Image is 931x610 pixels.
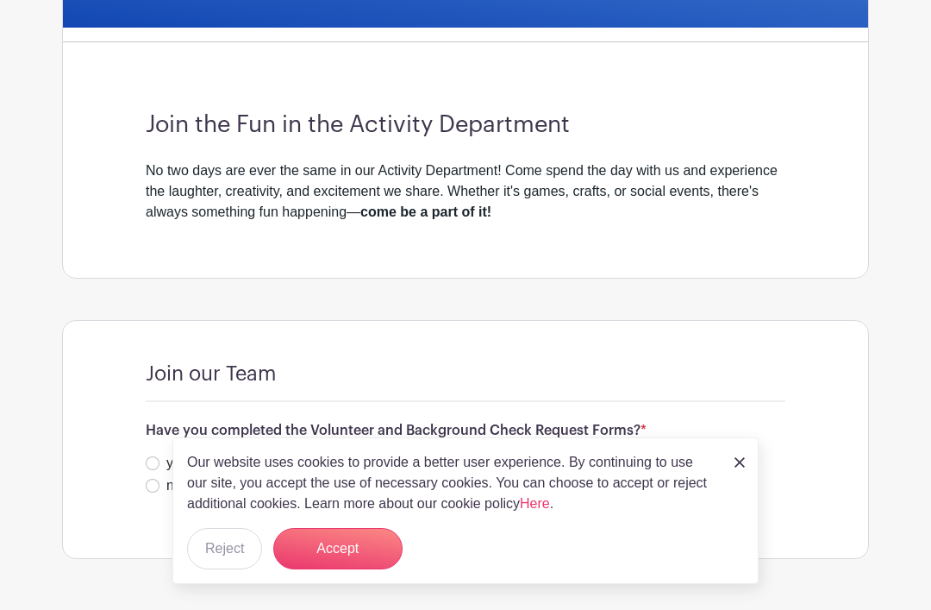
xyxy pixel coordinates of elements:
h6: Have you completed the Volunteer and Background Check Request Forms? [146,423,785,439]
img: close_button-5f87c8562297e5c2d7936805f587ecaba9071eb48480494691a3f1689db116b3.svg [734,457,745,468]
p: Our website uses cookies to provide a better user experience. By continuing to use our site, you ... [187,452,716,514]
h4: Join our Team [146,362,276,387]
strong: come be a part of it! [360,204,491,219]
label: yes [166,453,188,474]
div: No two days are ever the same in our Activity Department! Come spend the day with us and experien... [146,160,785,223]
button: Reject [187,528,262,569]
a: Here [520,496,550,511]
button: Accept [273,528,403,569]
h3: Join the Fun in the Activity Department [146,111,785,140]
label: no [166,475,182,496]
